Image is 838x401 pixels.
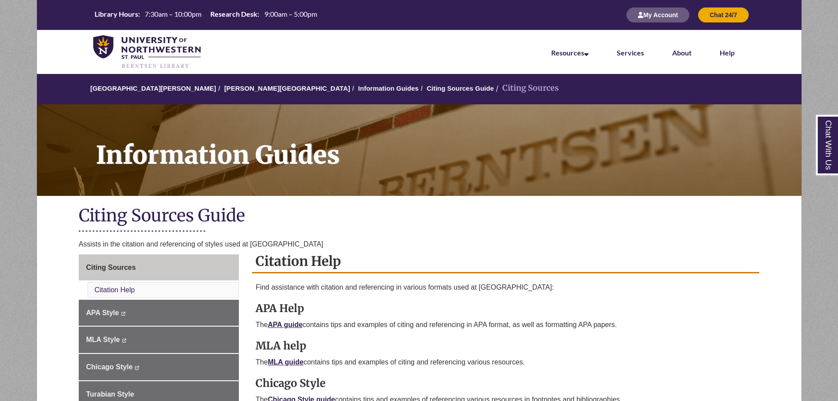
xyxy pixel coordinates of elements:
strong: MLA help [256,339,306,353]
a: [GEOGRAPHIC_DATA][PERSON_NAME] [90,85,216,92]
a: MLA guide [268,358,304,366]
a: Chicago Style [79,354,239,380]
a: APA Style [79,300,239,326]
li: Citing Sources [494,82,559,95]
span: APA Style [86,309,119,316]
span: Citing Sources [86,264,136,271]
span: Turabian Style [86,390,134,398]
button: Chat 24/7 [698,7,748,22]
a: Chat 24/7 [698,11,748,18]
a: About [672,48,692,57]
strong: APA Help [256,302,304,315]
a: MLA Style [79,327,239,353]
p: The contains tips and examples of citing and referencing in APA format, as well as formatting APA... [256,320,756,330]
strong: Chicago Style [256,376,326,390]
a: Citing Sources Guide [427,85,494,92]
a: Citation Help [95,286,135,294]
p: Find assistance with citation and referencing in various formats used at [GEOGRAPHIC_DATA]: [256,282,756,293]
a: My Account [626,11,689,18]
a: [PERSON_NAME][GEOGRAPHIC_DATA] [224,85,350,92]
p: The contains tips and examples of citing and referencing various resources. [256,357,756,368]
a: Information Guides [37,104,801,196]
a: APA guide [268,321,303,328]
span: MLA Style [86,336,120,343]
span: Assists in the citation and referencing of styles used at [GEOGRAPHIC_DATA] [79,240,323,248]
h1: Information Guides [86,104,801,184]
a: Services [617,48,644,57]
th: Library Hours: [91,9,141,19]
span: Chicago Style [86,363,133,371]
span: 9:00am – 5:00pm [264,10,317,18]
a: Citing Sources [79,254,239,281]
i: This link opens in a new window [121,312,126,316]
h1: Citing Sources Guide [79,205,760,228]
i: This link opens in a new window [122,338,127,342]
table: Hours Today [91,9,321,20]
a: Resources [551,48,589,57]
h2: Citation Help [252,250,759,273]
i: This link opens in a new window [135,366,139,370]
a: Information Guides [358,85,419,92]
button: My Account [626,7,689,22]
span: 7:30am – 10:00pm [145,10,201,18]
a: Help [720,48,735,57]
th: Research Desk: [207,9,260,19]
a: Hours Today [91,9,321,21]
img: UNWSP Library Logo [93,35,201,70]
